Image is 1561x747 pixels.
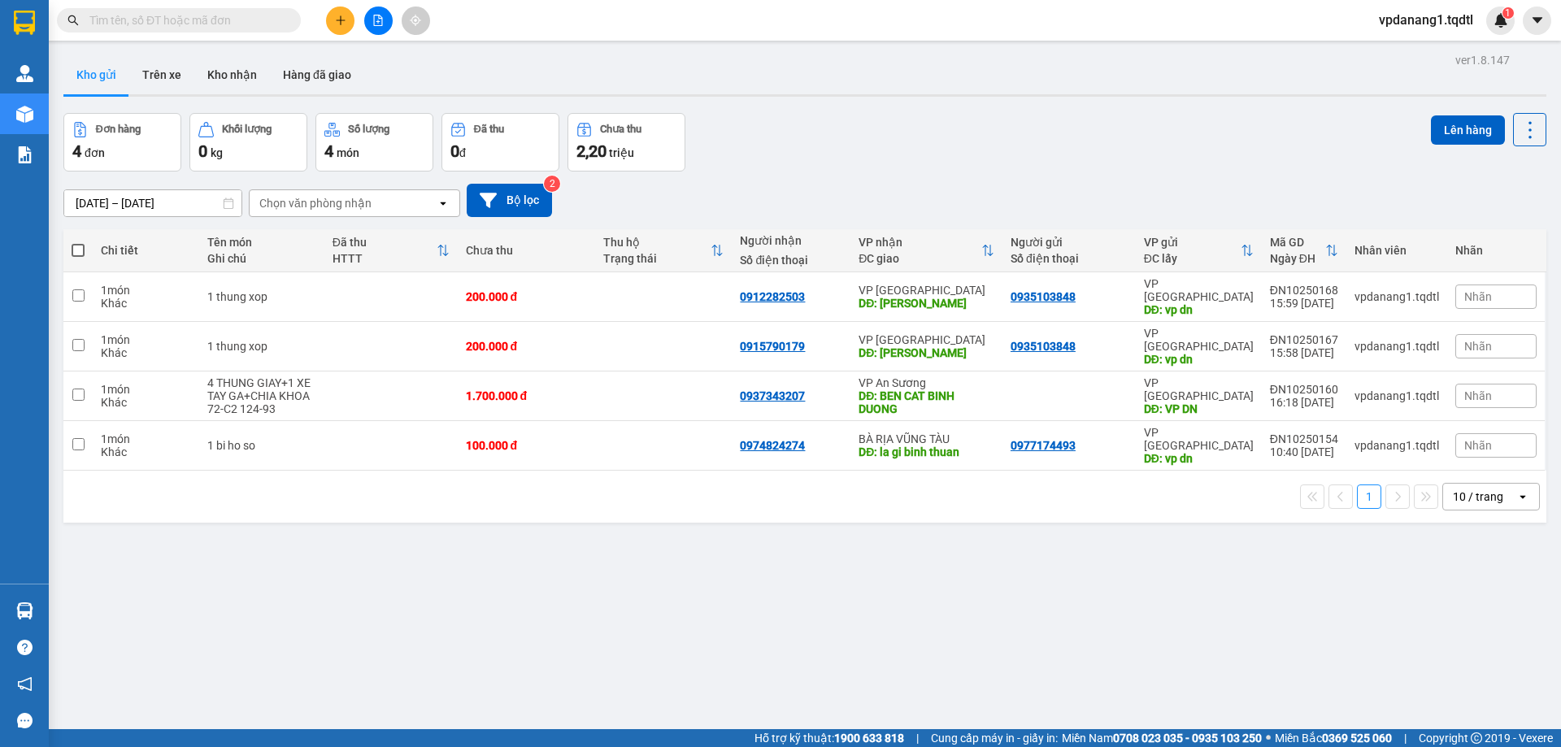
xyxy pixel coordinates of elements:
[740,340,805,353] div: 0915790179
[1011,290,1076,303] div: 0935103848
[1471,732,1482,744] span: copyright
[466,389,587,402] div: 1.700.000 đ
[101,244,191,257] div: Chi tiết
[609,146,634,159] span: triệu
[450,141,459,161] span: 0
[17,640,33,655] span: question-circle
[1144,402,1254,415] div: DĐ: VP DN
[1431,115,1505,145] button: Lên hàng
[459,146,466,159] span: đ
[207,439,316,452] div: 1 bi ho so
[1354,290,1439,303] div: vpdanang1.tqdtl
[222,124,272,135] div: Khối lượng
[259,195,372,211] div: Chọn văn phòng nhận
[101,346,191,359] div: Khác
[207,340,316,353] div: 1 thung xop
[348,124,389,135] div: Số lượng
[14,11,35,35] img: logo-vxr
[1270,333,1338,346] div: ĐN10250167
[16,602,33,619] img: warehouse-icon
[1455,51,1510,69] div: ver 1.8.147
[1404,729,1407,747] span: |
[333,236,437,249] div: Đã thu
[740,290,805,303] div: 0912282503
[576,141,607,161] span: 2,20
[101,432,191,445] div: 1 món
[474,124,504,135] div: Đã thu
[198,141,207,161] span: 0
[1455,244,1537,257] div: Nhãn
[270,55,364,94] button: Hàng đã giao
[1464,290,1492,303] span: Nhãn
[1270,252,1325,265] div: Ngày ĐH
[859,432,994,445] div: BÀ RỊA VŨNG TÀU
[859,333,994,346] div: VP [GEOGRAPHIC_DATA]
[740,234,842,247] div: Người nhận
[211,146,223,159] span: kg
[1354,389,1439,402] div: vpdanang1.tqdtl
[207,252,316,265] div: Ghi chú
[859,297,994,310] div: DĐ: bao loc lam dong
[916,729,919,747] span: |
[337,146,359,159] span: món
[1011,340,1076,353] div: 0935103848
[17,713,33,728] span: message
[1270,396,1338,409] div: 16:18 [DATE]
[16,106,33,123] img: warehouse-icon
[859,389,994,415] div: DĐ: BEN CAT BINH DUONG
[129,55,194,94] button: Trên xe
[1144,252,1241,265] div: ĐC lấy
[372,15,384,26] span: file-add
[466,340,587,353] div: 200.000 đ
[324,229,458,272] th: Toggle SortBy
[207,376,316,415] div: 4 THUNG GIAY+1 XE TAY GA+CHIA KHOA 72-C2 124-93
[1144,327,1254,353] div: VP [GEOGRAPHIC_DATA]
[740,389,805,402] div: 0937343207
[859,284,994,297] div: VP [GEOGRAPHIC_DATA]
[1136,229,1262,272] th: Toggle SortBy
[1144,303,1254,316] div: DĐ: vp dn
[466,290,587,303] div: 200.000 đ
[603,252,711,265] div: Trạng thái
[931,729,1058,747] span: Cung cấp máy in - giấy in:
[1270,445,1338,458] div: 10:40 [DATE]
[1011,439,1076,452] div: 0977174493
[1357,484,1381,509] button: 1
[1270,236,1325,249] div: Mã GD
[603,236,711,249] div: Thu hộ
[364,7,393,35] button: file-add
[466,439,587,452] div: 100.000 đ
[1144,236,1241,249] div: VP gửi
[326,7,354,35] button: plus
[67,15,79,26] span: search
[466,244,587,257] div: Chưa thu
[1144,376,1254,402] div: VP [GEOGRAPHIC_DATA]
[333,252,437,265] div: HTTT
[834,732,904,745] strong: 1900 633 818
[1464,389,1492,402] span: Nhãn
[207,236,316,249] div: Tên món
[600,124,641,135] div: Chưa thu
[859,346,994,359] div: DĐ: bao loc lam dong
[1270,297,1338,310] div: 15:59 [DATE]
[1144,277,1254,303] div: VP [GEOGRAPHIC_DATA]
[467,184,552,217] button: Bộ lọc
[740,254,842,267] div: Số điện thoại
[64,190,241,216] input: Select a date range.
[1270,346,1338,359] div: 15:58 [DATE]
[567,113,685,172] button: Chưa thu2,20 triệu
[101,284,191,297] div: 1 món
[1270,432,1338,445] div: ĐN10250154
[1144,452,1254,465] div: DĐ: vp dn
[189,113,307,172] button: Khối lượng0kg
[324,141,333,161] span: 4
[1523,7,1551,35] button: caret-down
[754,729,904,747] span: Hỗ trợ kỹ thuật:
[1270,383,1338,396] div: ĐN10250160
[1113,732,1262,745] strong: 0708 023 035 - 0935 103 250
[72,141,81,161] span: 4
[1516,490,1529,503] svg: open
[437,197,450,210] svg: open
[1354,340,1439,353] div: vpdanang1.tqdtl
[63,113,181,172] button: Đơn hàng4đơn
